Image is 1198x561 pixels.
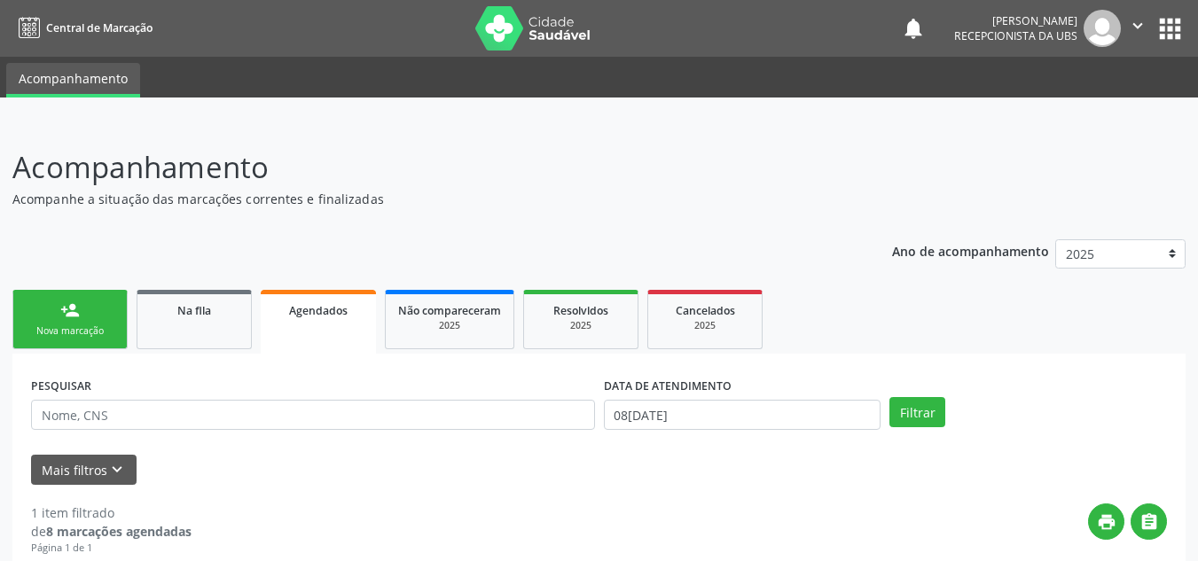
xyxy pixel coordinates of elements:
[892,239,1049,261] p: Ano de acompanhamento
[1131,503,1167,540] button: 
[901,16,926,41] button: notifications
[536,319,625,332] div: 2025
[31,541,192,556] div: Página 1 de 1
[1097,512,1116,532] i: print
[31,372,91,400] label: PESQUISAR
[31,400,595,430] input: Nome, CNS
[1155,13,1186,44] button: apps
[26,324,114,338] div: Nova marcação
[6,63,140,97] a: Acompanhamento
[1088,503,1124,540] button: print
[31,455,137,486] button: Mais filtroskeyboard_arrow_down
[1084,10,1121,47] img: img
[604,400,881,430] input: Selecione um intervalo
[60,300,80,320] div: person_add
[46,20,153,35] span: Central de Marcação
[31,522,192,541] div: de
[676,303,735,318] span: Cancelados
[12,145,834,190] p: Acompanhamento
[661,319,749,332] div: 2025
[889,397,945,427] button: Filtrar
[1128,16,1147,35] i: 
[12,13,153,43] a: Central de Marcação
[1139,512,1159,532] i: 
[604,372,732,400] label: DATA DE ATENDIMENTO
[289,303,348,318] span: Agendados
[31,503,192,522] div: 1 item filtrado
[12,190,834,208] p: Acompanhe a situação das marcações correntes e finalizadas
[553,303,608,318] span: Resolvidos
[1121,10,1155,47] button: 
[398,319,501,332] div: 2025
[954,28,1077,43] span: Recepcionista da UBS
[398,303,501,318] span: Não compareceram
[46,523,192,540] strong: 8 marcações agendadas
[177,303,211,318] span: Na fila
[107,460,127,479] i: keyboard_arrow_down
[954,13,1077,28] div: [PERSON_NAME]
